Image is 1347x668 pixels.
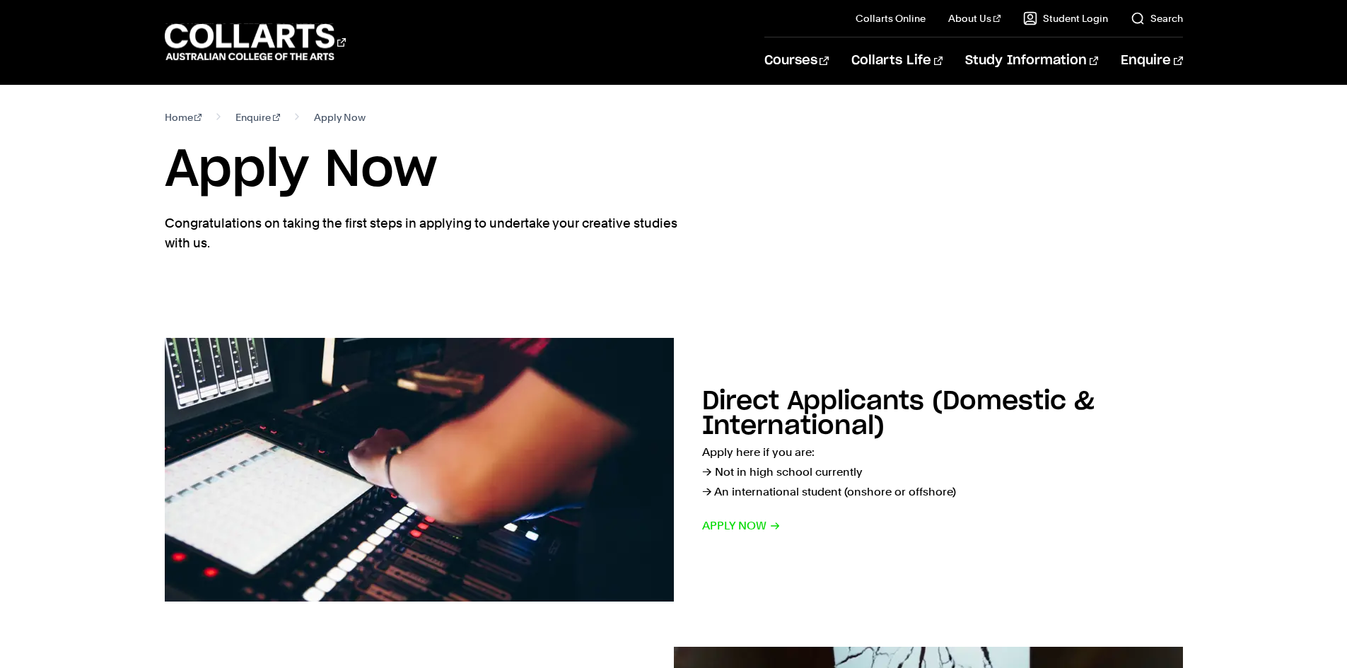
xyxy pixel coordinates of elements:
h2: Direct Applicants (Domestic & International) [702,389,1095,439]
a: Collarts Life [851,37,943,84]
span: Apply now [702,516,781,536]
a: Collarts Online [856,11,926,25]
a: Search [1131,11,1183,25]
a: Enquire [235,107,280,127]
p: Apply here if you are: → Not in high school currently → An international student (onshore or offs... [702,443,1183,502]
a: Study Information [965,37,1098,84]
span: Apply Now [314,107,366,127]
p: Congratulations on taking the first steps in applying to undertake your creative studies with us. [165,213,681,253]
a: Enquire [1121,37,1182,84]
div: Go to homepage [165,22,346,62]
a: Courses [764,37,829,84]
a: Student Login [1023,11,1108,25]
a: About Us [948,11,1001,25]
a: Home [165,107,202,127]
h1: Apply Now [165,139,1183,202]
a: Direct Applicants (Domestic & International) Apply here if you are:→ Not in high school currently... [165,338,1183,602]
